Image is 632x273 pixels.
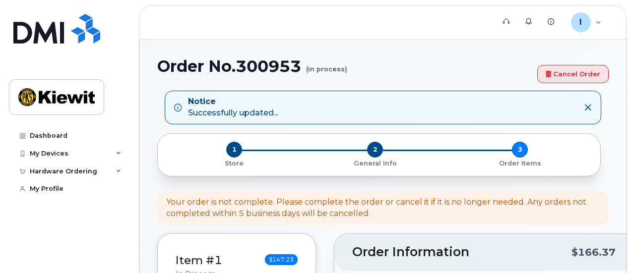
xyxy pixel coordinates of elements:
p: Store [170,159,299,168]
div: $166.37 [571,243,616,262]
div: Your order is not complete. Please complete the order or cancel it if it is no longer needed. Any... [166,197,600,219]
h2: Order Information [352,245,571,259]
a: Cancel Order [537,65,609,83]
a: Item #1 [176,253,222,267]
small: (in process) [306,57,347,73]
span: 1 [226,142,242,158]
div: Successfully updated... [188,96,278,119]
p: General Info [307,159,443,168]
span: $147.23 [265,254,298,265]
span: 2 [367,142,383,158]
a: 1 Store [166,158,303,168]
a: 2 General Info [303,158,447,168]
h1: Order No.300953 [157,57,532,75]
strong: Notice [188,96,278,108]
